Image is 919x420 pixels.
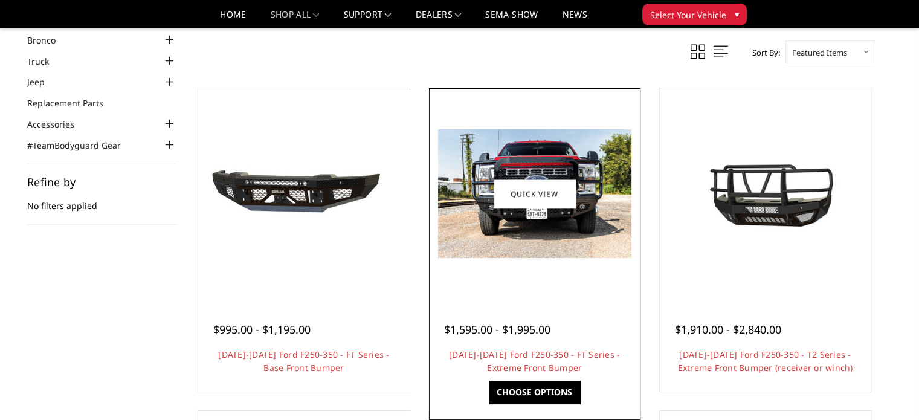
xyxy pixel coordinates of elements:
span: $995.00 - $1,195.00 [213,322,311,337]
a: Home [220,10,246,28]
a: shop all [271,10,320,28]
a: [DATE]-[DATE] Ford F250-350 - FT Series - Base Front Bumper [218,349,389,373]
span: ▾ [735,8,739,21]
a: [DATE]-[DATE] Ford F250-350 - FT Series - Extreme Front Bumper [449,349,620,373]
a: Accessories [27,118,89,131]
label: Sort By: [746,44,780,62]
h5: Refine by [27,176,177,187]
a: 2023-2025 Ford F250-350 - FT Series - Base Front Bumper [201,91,407,297]
span: $1,595.00 - $1,995.00 [444,322,550,337]
div: No filters applied [27,176,177,225]
img: 2023-2025 Ford F250-350 - FT Series - Extreme Front Bumper [438,129,631,258]
a: Truck [27,55,64,68]
a: Dealers [416,10,462,28]
a: 2023-2025 Ford F250-350 - T2 Series - Extreme Front Bumper (receiver or winch) 2023-2025 Ford F25... [663,91,868,297]
a: News [562,10,587,28]
img: 2023-2025 Ford F250-350 - FT Series - Base Front Bumper [207,149,401,239]
a: Replacement Parts [27,97,118,109]
img: 2023-2025 Ford F250-350 - T2 Series - Extreme Front Bumper (receiver or winch) [668,140,862,248]
a: 2023-2025 Ford F250-350 - FT Series - Extreme Front Bumper 2023-2025 Ford F250-350 - FT Series - ... [432,91,637,297]
a: SEMA Show [485,10,538,28]
span: $1,910.00 - $2,840.00 [675,322,781,337]
a: Quick view [494,179,575,208]
a: #TeamBodyguard Gear [27,139,136,152]
a: Bronco [27,34,71,47]
a: Support [344,10,392,28]
iframe: Chat Widget [859,362,919,420]
button: Select Your Vehicle [642,4,747,25]
span: Select Your Vehicle [650,8,726,21]
a: Jeep [27,76,60,88]
a: Choose Options [489,381,580,404]
a: [DATE]-[DATE] Ford F250-350 - T2 Series - Extreme Front Bumper (receiver or winch) [677,349,853,373]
